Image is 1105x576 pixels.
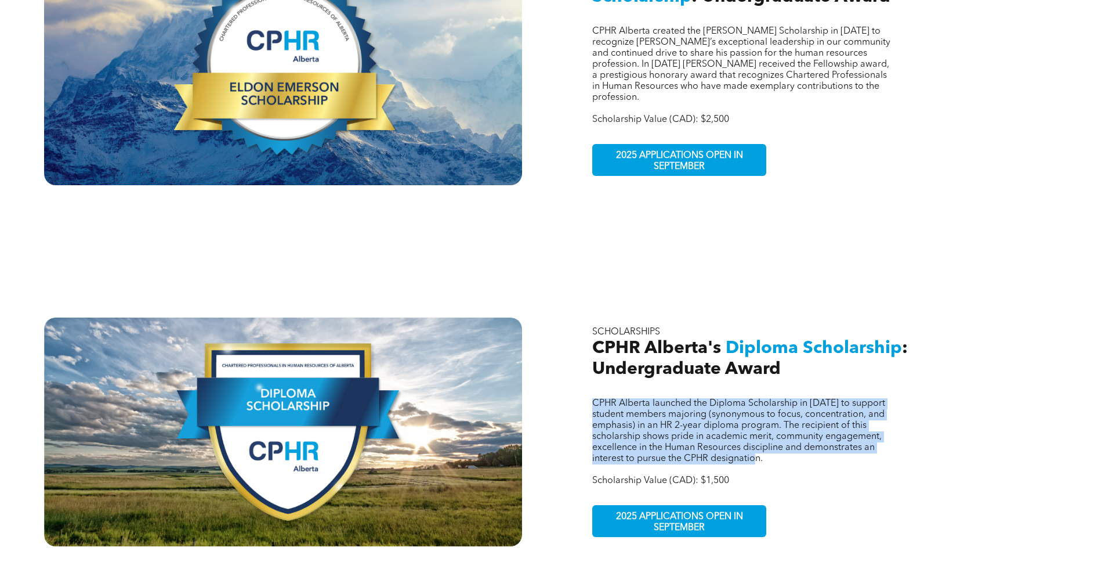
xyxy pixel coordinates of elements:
[592,505,766,537] a: 2025 APPLICATIONS OPEN IN SEPTEMBER
[595,145,764,178] span: 2025 APPLICATIONS OPEN IN SEPTEMBER
[592,115,729,124] span: Scholarship Value (CAD): $2,500
[592,476,729,485] span: Scholarship Value (CAD): $1,500
[592,27,890,102] span: CPHR Alberta created the [PERSON_NAME] Scholarship in [DATE] to recognize [PERSON_NAME]’s excepti...
[595,506,764,539] span: 2025 APPLICATIONS OPEN IN SEPTEMBER
[592,399,885,463] span: CPHR Alberta launched the Diploma Scholarship in [DATE] to support student members majoring (syno...
[726,340,902,357] span: Diploma Scholarship
[592,340,721,357] span: CPHR Alberta's
[592,144,766,176] a: 2025 APPLICATIONS OPEN IN SEPTEMBER
[592,327,660,337] span: SCHOLARSHIPS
